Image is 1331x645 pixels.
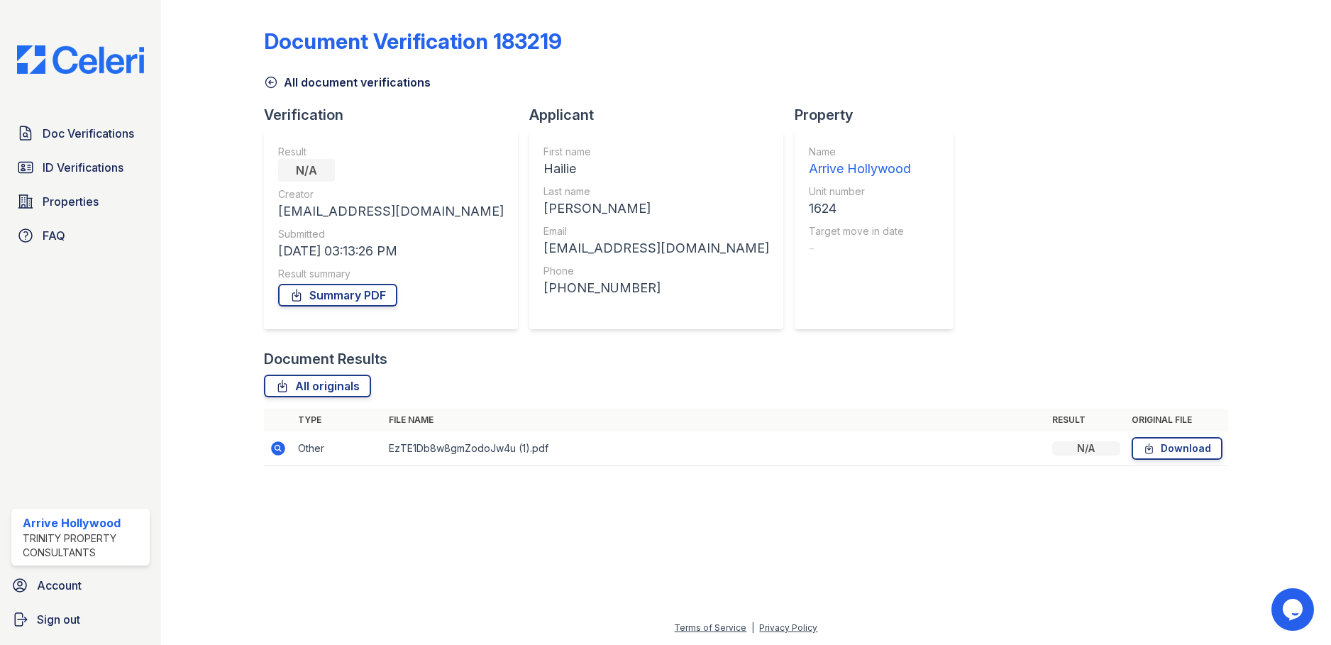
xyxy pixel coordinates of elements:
[759,622,817,633] a: Privacy Policy
[809,145,911,179] a: Name Arrive Hollywood
[6,45,155,74] img: CE_Logo_Blue-a8612792a0a2168367f1c8372b55b34899dd931a85d93a1a3d3e32e68fde9ad4.png
[43,125,134,142] span: Doc Verifications
[264,105,529,125] div: Verification
[1046,409,1126,431] th: Result
[529,105,795,125] div: Applicant
[809,224,911,238] div: Target move in date
[43,159,123,176] span: ID Verifications
[278,267,504,281] div: Result summary
[264,375,371,397] a: All originals
[278,159,335,182] div: N/A
[11,187,150,216] a: Properties
[292,431,383,466] td: Other
[1126,409,1228,431] th: Original file
[1132,437,1222,460] a: Download
[809,145,911,159] div: Name
[809,199,911,219] div: 1624
[543,264,769,278] div: Phone
[809,184,911,199] div: Unit number
[278,202,504,221] div: [EMAIL_ADDRESS][DOMAIN_NAME]
[264,74,431,91] a: All document verifications
[292,409,383,431] th: Type
[278,284,397,307] a: Summary PDF
[543,145,769,159] div: First name
[1271,588,1317,631] iframe: chat widget
[23,514,144,531] div: Arrive Hollywood
[6,571,155,600] a: Account
[809,159,911,179] div: Arrive Hollywood
[43,227,65,244] span: FAQ
[278,227,504,241] div: Submitted
[11,221,150,250] a: FAQ
[543,224,769,238] div: Email
[674,622,746,633] a: Terms of Service
[543,278,769,298] div: [PHONE_NUMBER]
[11,153,150,182] a: ID Verifications
[751,622,754,633] div: |
[1052,441,1120,456] div: N/A
[37,611,80,628] span: Sign out
[264,349,387,369] div: Document Results
[11,119,150,148] a: Doc Verifications
[809,238,911,258] div: -
[383,409,1046,431] th: File name
[37,577,82,594] span: Account
[543,159,769,179] div: Hailie
[543,238,769,258] div: [EMAIL_ADDRESS][DOMAIN_NAME]
[6,605,155,634] a: Sign out
[795,105,965,125] div: Property
[543,199,769,219] div: [PERSON_NAME]
[43,193,99,210] span: Properties
[264,28,562,54] div: Document Verification 183219
[278,145,504,159] div: Result
[543,184,769,199] div: Last name
[23,531,144,560] div: Trinity Property Consultants
[278,241,504,261] div: [DATE] 03:13:26 PM
[278,187,504,202] div: Creator
[383,431,1046,466] td: EzTE1Db8w8gmZodoJw4u (1).pdf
